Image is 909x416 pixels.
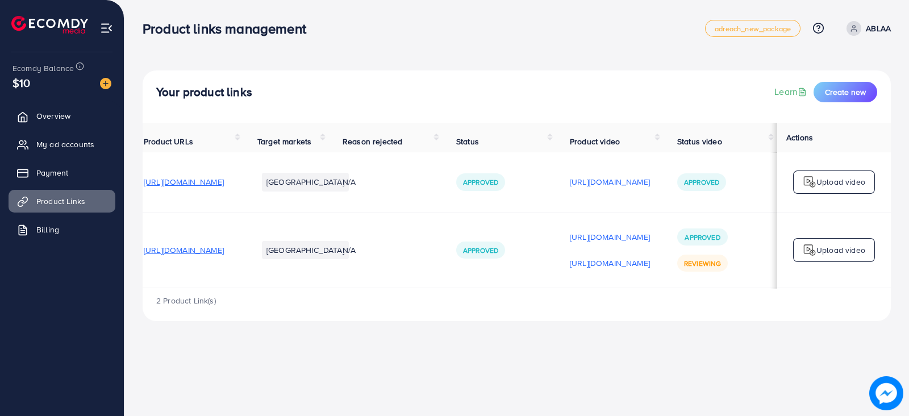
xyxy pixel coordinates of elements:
p: Upload video [816,175,865,189]
img: logo [11,16,88,34]
span: 2 Product Link(s) [156,295,216,306]
li: [GEOGRAPHIC_DATA] [262,241,349,259]
span: Approved [684,177,719,187]
span: adreach_new_package [715,25,791,32]
span: My ad accounts [36,139,94,150]
p: [URL][DOMAIN_NAME] [570,230,650,244]
span: Actions [786,132,813,143]
span: Ecomdy Balance [12,63,74,74]
span: Billing [36,224,59,235]
img: image [100,78,111,89]
a: Learn [774,85,809,98]
span: Approved [685,232,720,242]
span: Overview [36,110,70,122]
span: $10 [12,74,30,91]
span: Payment [36,167,68,178]
a: adreach_new_package [705,20,800,37]
p: Upload video [816,243,865,257]
span: Reviewing [684,259,721,268]
a: Billing [9,218,115,241]
span: Create new [825,86,866,98]
a: Overview [9,105,115,127]
h3: Product links management [143,20,315,37]
span: Product video [570,136,620,147]
span: N/A [343,244,356,256]
span: N/A [343,176,356,188]
p: [URL][DOMAIN_NAME] [570,256,650,270]
p: [URL][DOMAIN_NAME] [570,175,650,189]
li: [GEOGRAPHIC_DATA] [262,173,349,191]
span: Status [456,136,479,147]
span: Reason rejected [343,136,402,147]
span: Product URLs [144,136,193,147]
span: Product Links [36,195,85,207]
span: Target markets [257,136,311,147]
img: menu [100,22,113,35]
a: Product Links [9,190,115,213]
a: My ad accounts [9,133,115,156]
h4: Your product links [156,85,252,99]
button: Create new [814,82,877,102]
span: [URL][DOMAIN_NAME] [144,244,224,256]
p: ABLAA [866,22,891,35]
span: [URL][DOMAIN_NAME] [144,176,224,188]
a: ABLAA [842,21,891,36]
img: logo [803,175,816,189]
span: Approved [463,246,498,255]
img: logo [803,243,816,257]
span: Status video [677,136,722,147]
img: image [870,377,903,410]
a: Payment [9,161,115,184]
span: Approved [463,177,498,187]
